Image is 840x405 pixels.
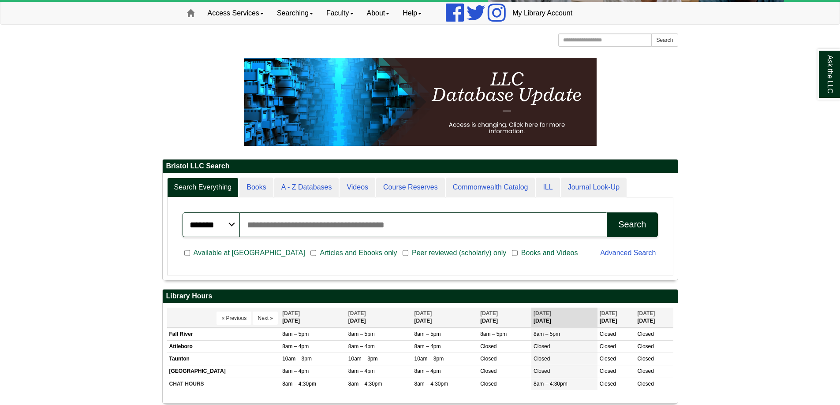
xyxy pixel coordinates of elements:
th: [DATE] [531,308,597,327]
span: [DATE] [282,310,300,316]
span: Closed [638,368,654,374]
span: Peer reviewed (scholarly) only [408,248,510,258]
a: Commonwealth Catalog [446,178,535,197]
div: Search [618,219,646,230]
input: Books and Videos [512,249,518,257]
a: Books [239,178,273,197]
span: Books and Videos [518,248,582,258]
a: ILL [536,178,560,197]
th: [DATE] [346,308,412,327]
span: Closed [638,381,654,387]
td: CHAT HOURS [167,378,280,390]
span: Articles and Ebooks only [316,248,400,258]
input: Available at [GEOGRAPHIC_DATA] [184,249,190,257]
span: 8am – 4pm [282,343,309,349]
img: HTML tutorial [244,58,597,146]
span: Closed [480,356,497,362]
a: Journal Look-Up [561,178,627,197]
span: [DATE] [534,310,551,316]
span: Closed [534,356,550,362]
span: Closed [638,356,654,362]
span: Closed [480,368,497,374]
input: Peer reviewed (scholarly) only [403,249,408,257]
span: Closed [480,343,497,349]
span: 8am – 4pm [282,368,309,374]
a: Searching [270,2,320,24]
span: 10am – 3pm [282,356,312,362]
span: 10am – 3pm [348,356,378,362]
span: 8am – 4pm [348,343,375,349]
a: Advanced Search [600,249,656,256]
span: 8am – 4:30pm [414,381,448,387]
span: 8am – 4:30pm [348,381,382,387]
span: 8am – 5pm [282,331,309,337]
a: Access Services [201,2,270,24]
a: A - Z Databases [274,178,339,197]
span: 8am – 4:30pm [282,381,316,387]
button: « Previous [217,312,251,325]
span: Closed [480,381,497,387]
td: Fall River [167,328,280,341]
span: 10am – 3pm [414,356,444,362]
span: 8am – 5pm [348,331,375,337]
th: [DATE] [412,308,478,327]
th: [DATE] [478,308,531,327]
span: [DATE] [600,310,617,316]
a: Faculty [320,2,360,24]
span: Closed [600,356,616,362]
span: Available at [GEOGRAPHIC_DATA] [190,248,309,258]
th: [DATE] [280,308,346,327]
td: Taunton [167,353,280,365]
th: [DATE] [597,308,635,327]
button: Search [651,33,678,47]
h2: Library Hours [163,290,678,303]
th: [DATE] [635,308,673,327]
span: Closed [600,331,616,337]
a: Help [396,2,428,24]
a: Videos [340,178,375,197]
span: 8am – 4:30pm [534,381,567,387]
span: Closed [600,343,616,349]
span: Closed [600,381,616,387]
a: Search Everything [167,178,239,197]
a: Course Reserves [376,178,445,197]
h2: Bristol LLC Search [163,160,678,173]
span: 8am – 5pm [480,331,507,337]
span: [DATE] [480,310,498,316]
a: About [360,2,396,24]
span: 8am – 4pm [414,368,441,374]
td: Attleboro [167,341,280,353]
span: 8am – 4pm [348,368,375,374]
span: 8am – 4pm [414,343,441,349]
button: Next » [253,312,278,325]
span: 8am – 5pm [534,331,560,337]
span: Closed [600,368,616,374]
span: Closed [534,343,550,349]
td: [GEOGRAPHIC_DATA] [167,365,280,378]
span: Closed [638,343,654,349]
a: My Library Account [506,2,579,24]
span: 8am – 5pm [414,331,441,337]
button: Search [607,212,657,237]
span: Closed [638,331,654,337]
span: Closed [534,368,550,374]
input: Articles and Ebooks only [310,249,316,257]
span: [DATE] [414,310,432,316]
span: [DATE] [348,310,366,316]
span: [DATE] [638,310,655,316]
